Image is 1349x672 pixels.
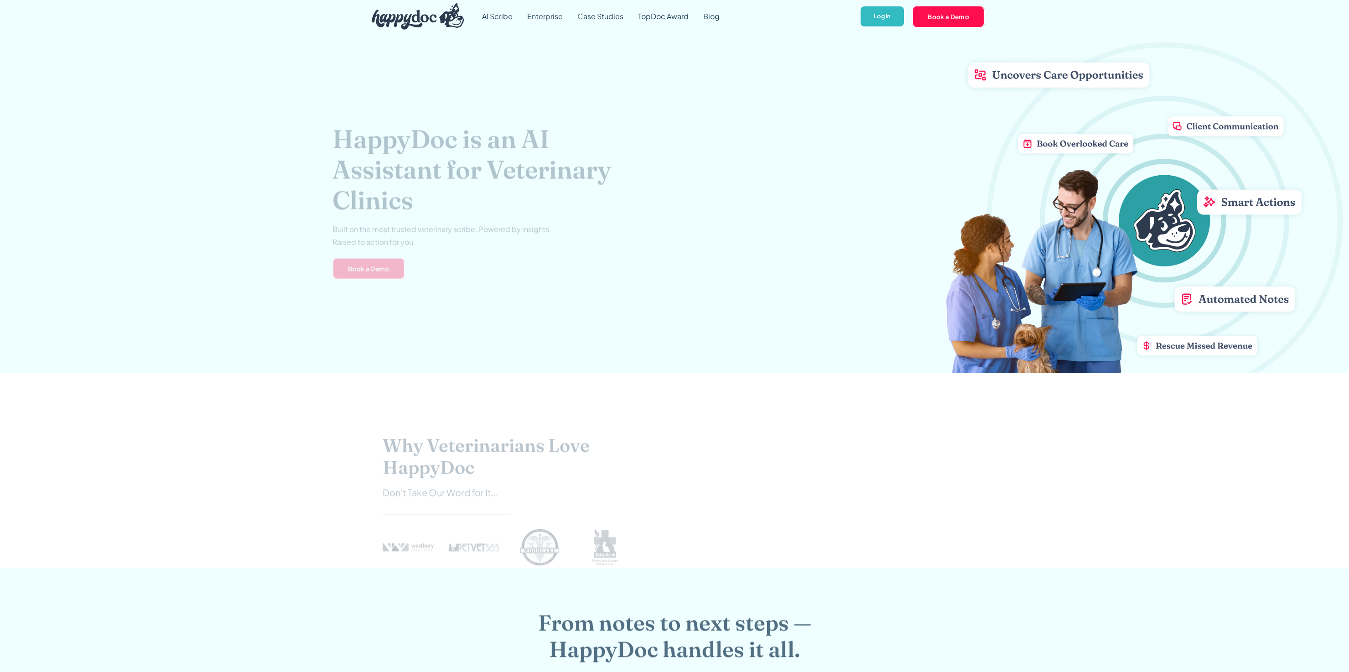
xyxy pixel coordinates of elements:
h2: From notes to next steps — HappyDoc handles it all. [499,609,850,662]
img: Bishop Ranch logo [580,529,631,565]
h1: HappyDoc is an AI Assistant for Veterinary Clinics [332,124,640,216]
img: PetVet 365 logo [448,529,499,565]
img: HappyDoc Logo: A happy dog with his ear up, listening. [372,3,464,30]
a: home [364,1,464,32]
p: Built on the most trusted veterinary scribe. Powered by insights. Raised to action for you. [332,223,551,248]
div: Don’t Take Our Word for It… [383,485,638,499]
a: Book a Demo [912,5,985,27]
h2: Why Veterinarians Love HappyDoc [383,434,638,478]
a: Log In [860,5,905,28]
img: Woodlake logo [514,529,565,565]
img: Westbury [383,529,434,565]
a: Book a Demo [332,258,405,280]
